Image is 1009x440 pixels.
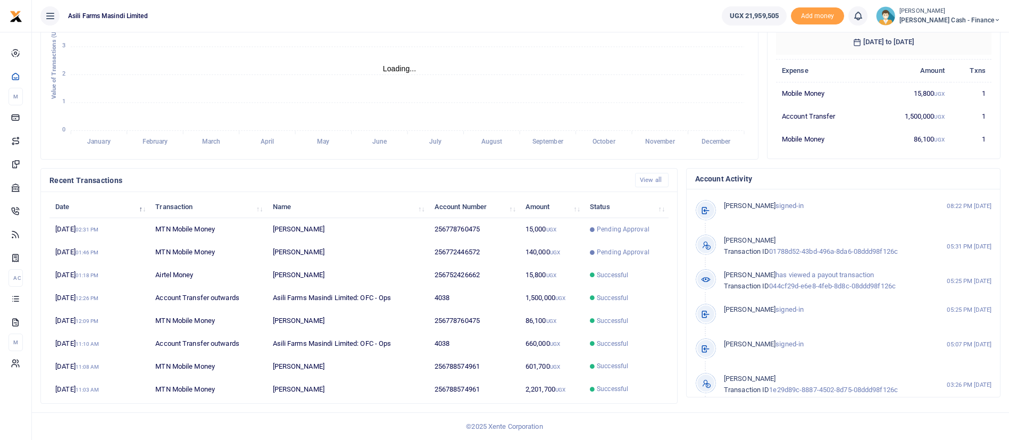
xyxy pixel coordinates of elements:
[76,250,99,255] small: 01:46 PM
[76,318,99,324] small: 12:09 PM
[873,82,950,105] td: 15,800
[149,355,266,378] td: MTN Mobile Money
[149,195,266,218] th: Transaction: activate to sort column ascending
[429,333,520,355] td: 4038
[429,287,520,310] td: 4038
[49,195,149,218] th: Date: activate to sort column descending
[9,334,23,351] li: M
[429,264,520,287] td: 256752426662
[149,264,266,287] td: Airtel Money
[724,386,769,394] span: Transaction ID
[718,6,791,26] li: Wallet ballance
[597,247,649,257] span: Pending Approval
[947,340,991,349] small: 05:07 PM [DATE]
[724,271,775,279] span: [PERSON_NAME]
[776,59,873,82] th: Expense
[950,128,991,150] td: 1
[62,70,65,77] tspan: 2
[950,105,991,128] td: 1
[597,225,649,234] span: Pending Approval
[49,355,149,378] td: [DATE]
[10,12,22,20] a: logo-small logo-large logo-large
[873,128,950,150] td: 86,100
[950,82,991,105] td: 1
[934,137,944,143] small: UGX
[317,138,329,146] tspan: May
[266,195,428,218] th: Name: activate to sort column ascending
[261,138,274,146] tspan: April
[532,138,564,146] tspan: September
[49,241,149,264] td: [DATE]
[597,293,628,303] span: Successful
[950,59,991,82] th: Txns
[645,138,676,146] tspan: November
[597,270,628,280] span: Successful
[899,7,1000,16] small: [PERSON_NAME]
[266,241,428,264] td: [PERSON_NAME]
[947,242,991,251] small: 05:31 PM [DATE]
[520,264,584,287] td: 15,800
[724,247,769,255] span: Transaction ID
[695,173,991,185] h4: Account Activity
[947,380,991,389] small: 03:26 PM [DATE]
[76,341,99,347] small: 11:10 AM
[266,310,428,333] td: [PERSON_NAME]
[724,304,924,316] p: signed-in
[873,59,950,82] th: Amount
[597,361,628,371] span: Successful
[597,384,628,394] span: Successful
[49,287,149,310] td: [DATE]
[266,333,428,355] td: Asili Farms Masindi Limited: OFC - Ops
[724,270,924,292] p: has viewed a payout transaction 044cf29d-e6e8-4feb-8d8c-08ddd98f126c
[429,218,520,241] td: 256778760475
[481,138,503,146] tspan: August
[76,364,99,370] small: 11:08 AM
[520,378,584,400] td: 2,201,700
[429,378,520,400] td: 256788574961
[597,316,628,326] span: Successful
[724,236,775,244] span: [PERSON_NAME]
[10,10,22,23] img: logo-small
[546,227,556,233] small: UGX
[76,295,99,301] small: 12:26 PM
[429,241,520,264] td: 256772446572
[520,310,584,333] td: 86,100
[791,11,844,19] a: Add money
[724,305,775,313] span: [PERSON_NAME]
[266,378,428,400] td: [PERSON_NAME]
[429,310,520,333] td: 256778760475
[934,91,944,97] small: UGX
[266,264,428,287] td: [PERSON_NAME]
[76,227,99,233] small: 02:31 PM
[776,29,991,55] h6: [DATE] to [DATE]
[149,218,266,241] td: MTN Mobile Money
[520,287,584,310] td: 1,500,000
[62,126,65,133] tspan: 0
[947,202,991,211] small: 08:22 PM [DATE]
[51,20,57,99] text: Value of Transactions (UGX )
[722,6,787,26] a: UGX 21,959,505
[550,250,560,255] small: UGX
[266,287,428,310] td: Asili Farms Masindi Limited: OFC - Ops
[593,138,616,146] tspan: October
[149,333,266,355] td: Account Transfer outwards
[372,138,387,146] tspan: June
[546,272,556,278] small: UGX
[934,114,944,120] small: UGX
[791,7,844,25] span: Add money
[584,195,669,218] th: Status: activate to sort column ascending
[149,287,266,310] td: Account Transfer outwards
[149,378,266,400] td: MTN Mobile Money
[429,355,520,378] td: 256788574961
[550,364,560,370] small: UGX
[9,88,23,105] li: M
[429,138,441,146] tspan: July
[520,241,584,264] td: 140,000
[202,138,221,146] tspan: March
[776,82,873,105] td: Mobile Money
[149,310,266,333] td: MTN Mobile Money
[9,269,23,287] li: Ac
[597,339,628,348] span: Successful
[702,138,731,146] tspan: December
[776,105,873,128] td: Account Transfer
